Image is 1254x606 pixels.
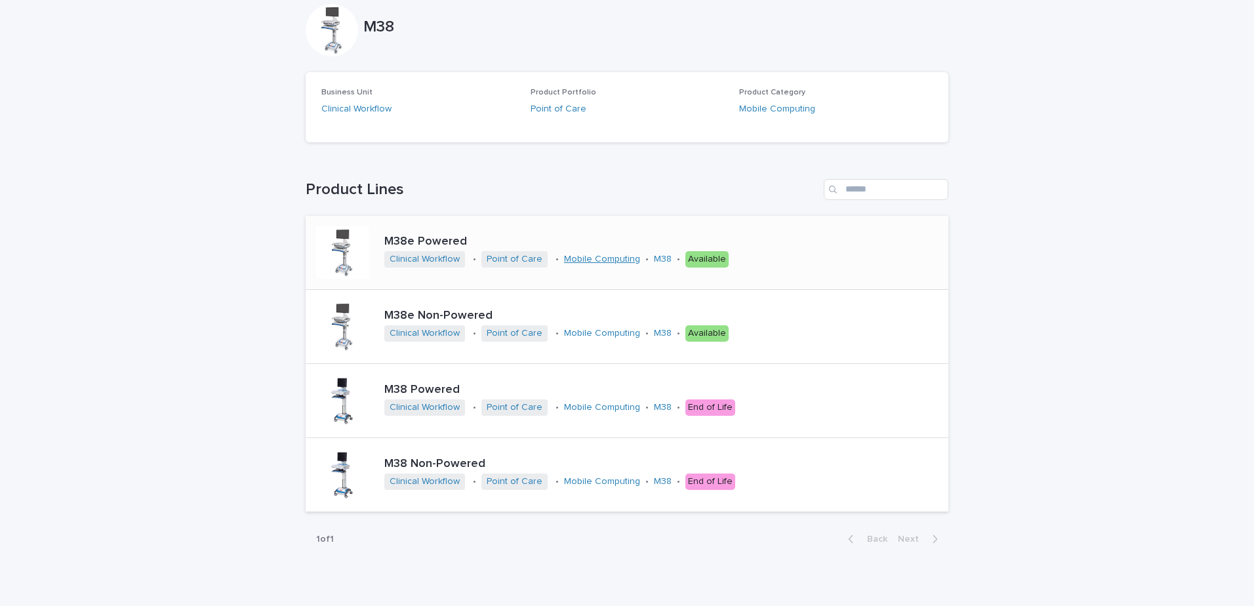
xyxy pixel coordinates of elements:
span: Next [898,535,927,544]
span: Back [859,535,887,544]
p: • [677,254,680,265]
p: 1 of 1 [306,523,344,555]
p: • [473,254,476,265]
button: Next [893,533,948,545]
a: Point of Care [487,254,542,265]
a: M38 [654,402,672,413]
a: Clinical Workflow [390,328,460,339]
span: Product Portfolio [531,89,596,96]
a: Point of Care [531,102,586,116]
a: Mobile Computing [739,102,815,116]
p: M38 [363,18,943,37]
div: End of Life [685,474,735,490]
a: M38 [654,254,672,265]
p: • [556,476,559,487]
p: • [645,254,649,265]
p: • [556,328,559,339]
p: • [556,402,559,413]
a: M38 [654,328,672,339]
a: Clinical Workflow [390,254,460,265]
input: Search [824,179,948,200]
a: Clinical Workflow [390,476,460,487]
a: Mobile Computing [564,254,640,265]
a: Point of Care [487,402,542,413]
a: Clinical Workflow [390,402,460,413]
p: M38 Powered [384,383,811,397]
a: Mobile Computing [564,328,640,339]
a: M38e Non-PoweredClinical Workflow •Point of Care •Mobile Computing •M38 •Available [306,290,948,364]
a: Point of Care [487,328,542,339]
p: M38e Powered [384,235,811,249]
p: • [473,402,476,413]
a: Mobile Computing [564,476,640,487]
p: • [677,476,680,487]
p: M38e Non-Powered [384,309,837,323]
div: End of Life [685,399,735,416]
a: Point of Care [487,476,542,487]
p: • [645,328,649,339]
span: Product Category [739,89,805,96]
a: M38e PoweredClinical Workflow •Point of Care •Mobile Computing •M38 •Available [306,216,948,290]
p: • [677,402,680,413]
p: • [645,402,649,413]
a: Mobile Computing [564,402,640,413]
a: Clinical Workflow [321,102,392,116]
p: • [645,476,649,487]
p: M38 Non-Powered [384,457,836,472]
div: Available [685,251,729,268]
p: • [556,254,559,265]
div: Available [685,325,729,342]
p: • [473,476,476,487]
p: • [677,328,680,339]
h1: Product Lines [306,180,819,199]
a: M38 PoweredClinical Workflow •Point of Care •Mobile Computing •M38 •End of Life [306,364,948,438]
a: M38 Non-PoweredClinical Workflow •Point of Care •Mobile Computing •M38 •End of Life [306,438,948,512]
span: Business Unit [321,89,373,96]
button: Back [838,533,893,545]
p: • [473,328,476,339]
a: M38 [654,476,672,487]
